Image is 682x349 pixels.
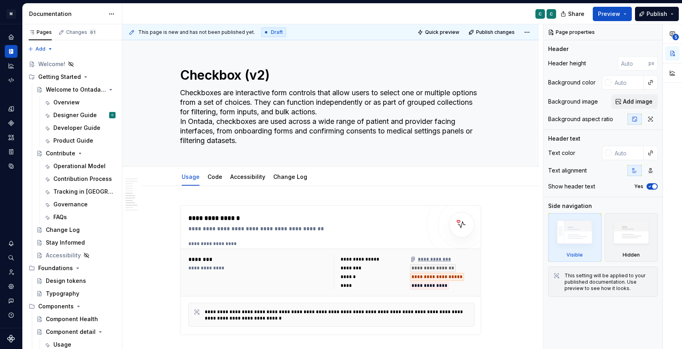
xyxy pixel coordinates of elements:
[548,45,568,53] div: Header
[138,29,255,35] span: This page is new and has not been published yet.
[41,198,119,211] a: Governance
[182,173,200,180] a: Usage
[204,168,225,185] div: Code
[5,117,18,129] a: Components
[33,287,119,300] a: Typography
[593,7,632,21] button: Preview
[598,10,620,18] span: Preview
[5,160,18,173] a: Data sources
[46,149,75,157] div: Contribute
[539,11,542,17] div: C
[5,31,18,43] div: Home
[53,137,93,145] div: Product Guide
[89,29,96,35] span: 61
[38,302,74,310] div: Components
[548,98,598,106] div: Background image
[46,315,98,323] div: Component Health
[53,341,71,349] div: Usage
[611,146,644,160] input: Auto
[647,10,667,18] span: Publish
[425,29,459,35] span: Quick preview
[53,213,67,221] div: FAQs
[53,98,80,106] div: Overview
[25,71,119,83] div: Getting Started
[46,239,85,247] div: Stay Informed
[41,134,119,147] a: Product Guide
[5,45,18,58] div: Documentation
[208,173,222,180] a: Code
[548,149,575,157] div: Text color
[5,131,18,144] a: Assets
[415,27,463,38] button: Quick preview
[7,335,15,343] svg: Supernova Logo
[112,111,114,119] div: C
[46,277,86,285] div: Design tokens
[466,27,518,38] button: Publish changes
[5,294,18,307] button: Contact support
[5,74,18,86] a: Code automation
[29,10,104,18] div: Documentation
[230,173,265,180] a: Accessibility
[46,226,80,234] div: Change Log
[5,59,18,72] a: Analytics
[548,115,613,123] div: Background aspect ratio
[634,183,643,190] label: Yes
[227,168,268,185] div: Accessibility
[33,274,119,287] a: Design tokens
[33,325,119,338] a: Component detail
[53,188,114,196] div: Tracking in [GEOGRAPHIC_DATA]
[53,175,112,183] div: Contribution Process
[46,86,106,94] div: Welcome to Ontada Design System
[611,94,658,109] button: Add image
[548,78,596,86] div: Background color
[53,162,106,170] div: Operational Model
[605,213,658,262] div: Hidden
[5,102,18,115] a: Design tokens
[2,5,21,22] button: M
[41,160,119,173] a: Operational Model
[548,59,586,67] div: Header height
[29,29,52,35] div: Pages
[635,7,679,21] button: Publish
[38,73,81,81] div: Getting Started
[5,237,18,250] button: Notifications
[33,313,119,325] a: Component Health
[5,145,18,158] a: Storybook stories
[41,96,119,109] a: Overview
[5,280,18,293] a: Settings
[5,251,18,264] button: Search ⌘K
[53,111,97,119] div: Designer Guide
[25,262,119,274] div: Foundations
[568,10,584,18] span: Share
[41,211,119,224] a: FAQs
[548,167,587,174] div: Text alignment
[33,249,119,262] a: Accessibility
[178,86,480,147] textarea: Checkboxes are interactive form controls that allow users to select one or multiple options from ...
[33,147,119,160] a: Contribute
[46,290,79,298] div: Typography
[623,252,640,258] div: Hidden
[548,135,580,143] div: Header text
[41,122,119,134] a: Developer Guide
[46,328,96,336] div: Component detail
[33,224,119,236] a: Change Log
[5,266,18,278] a: Invite team
[25,300,119,313] div: Components
[41,173,119,185] a: Contribution Process
[53,200,88,208] div: Governance
[271,29,283,35] span: Draft
[623,98,653,106] span: Add image
[273,173,307,180] a: Change Log
[618,56,649,71] input: Auto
